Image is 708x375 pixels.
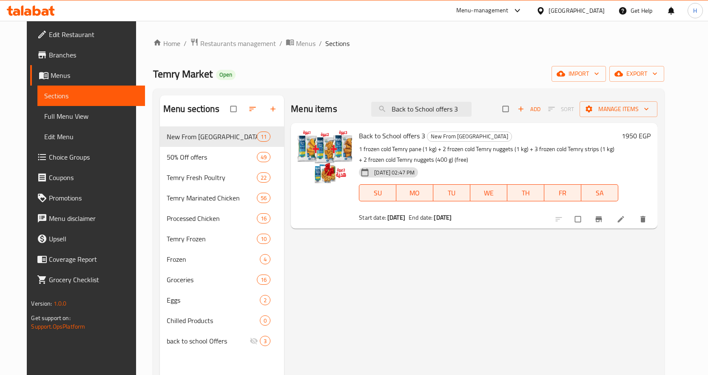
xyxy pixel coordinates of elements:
span: back to school Offers [167,336,250,346]
span: Coupons [49,172,138,183]
div: Temry Marinated Chicken56 [160,188,284,208]
b: [DATE] [387,212,405,223]
span: SU [363,187,393,199]
span: Processed Chicken [167,213,257,223]
div: items [260,295,270,305]
input: search [371,102,472,117]
span: TH [511,187,541,199]
a: Promotions [30,188,145,208]
span: export [616,69,657,79]
div: New From Temry [427,132,512,142]
span: Menus [296,38,316,49]
button: MO [396,184,433,201]
button: export [609,66,664,82]
span: Groceries [167,275,257,285]
span: 56 [257,194,270,202]
span: Version: [31,298,52,309]
span: Sections [325,38,350,49]
h2: Menu sections [163,103,219,115]
span: Edit Menu [44,132,138,142]
a: Home [153,38,180,49]
span: 11 [257,133,270,141]
span: Open [216,71,236,78]
span: Eggs [167,295,260,305]
div: items [260,336,270,346]
span: Edit Restaurant [49,29,138,40]
span: TU [437,187,467,199]
span: Coverage Report [49,254,138,264]
span: Menus [51,70,138,80]
span: Select section [498,101,515,117]
button: import [552,66,606,82]
button: TH [507,184,544,201]
a: Grocery Checklist [30,269,145,290]
li: / [279,38,282,49]
a: Coverage Report [30,249,145,269]
span: Chilled Products [167,315,260,326]
a: Coupons [30,167,145,188]
span: 22 [257,174,270,182]
span: FR [548,187,578,199]
span: Select to update [570,211,588,227]
span: Frozen [167,254,260,264]
span: 10 [257,235,270,243]
span: Sort sections [243,100,264,118]
li: / [184,38,187,49]
div: items [257,132,270,142]
div: 50% Off offers49 [160,147,284,167]
div: items [260,254,270,264]
div: Temry Fresh Poultry22 [160,167,284,188]
button: Manage items [580,101,657,117]
a: Edit menu item [617,215,627,223]
a: Upsell [30,229,145,249]
span: Select section first [543,103,580,116]
span: End date: [409,212,432,223]
a: Restaurants management [190,38,276,49]
span: Manage items [586,104,651,115]
span: Full Menu View [44,111,138,121]
div: Temry Marinated Chicken [167,193,257,203]
span: Get support on: [31,312,70,323]
a: Menus [30,65,145,86]
span: 50% Off offers [167,152,257,162]
span: SA [585,187,615,199]
span: Restaurants management [200,38,276,49]
svg: Inactive section [250,337,258,345]
li: / [319,38,322,49]
span: [DATE] 02:47 PM [371,169,418,177]
img: Back to School offers 3 [298,130,352,184]
span: 3 [260,337,270,345]
span: 4 [260,255,270,263]
a: Sections [37,86,145,106]
div: New From [GEOGRAPHIC_DATA]11 [160,126,284,147]
button: Add section [264,100,284,118]
div: Frozen4 [160,249,284,269]
div: items [257,193,270,203]
span: Choice Groups [49,152,138,162]
div: Temry Frozen10 [160,229,284,249]
h2: Menu items [291,103,337,115]
div: items [260,315,270,326]
div: items [257,275,270,285]
button: TU [433,184,470,201]
span: Temry Frozen [167,234,257,244]
span: 16 [257,215,270,223]
div: Groceries16 [160,269,284,290]
div: [GEOGRAPHIC_DATA] [549,6,605,15]
button: Add [515,103,543,116]
span: 16 [257,276,270,284]
nav: Menu sections [160,123,284,355]
div: items [257,152,270,162]
span: 1.0.0 [54,298,67,309]
span: Select all sections [225,101,243,117]
span: Back to School offers 3 [359,129,425,142]
span: MO [400,187,430,199]
span: 49 [257,153,270,161]
a: Choice Groups [30,147,145,167]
